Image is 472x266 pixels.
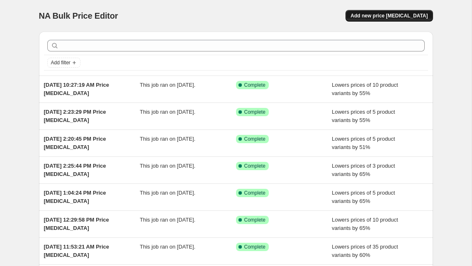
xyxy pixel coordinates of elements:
span: Lowers prices of 10 product variants by 65% [332,217,398,231]
span: Complete [244,136,265,142]
span: Lowers prices of 5 product variants by 55% [332,109,395,123]
span: This job ran on [DATE]. [140,163,195,169]
span: [DATE] 11:53:21 AM Price [MEDICAL_DATA] [44,244,109,258]
span: Complete [244,109,265,115]
span: [DATE] 12:29:58 PM Price [MEDICAL_DATA] [44,217,109,231]
span: [DATE] 2:23:29 PM Price [MEDICAL_DATA] [44,109,106,123]
span: Lowers prices of 3 product variants by 65% [332,163,395,177]
span: [DATE] 2:25:44 PM Price [MEDICAL_DATA] [44,163,106,177]
span: This job ran on [DATE]. [140,190,195,196]
span: [DATE] 2:20:45 PM Price [MEDICAL_DATA] [44,136,106,150]
span: Complete [244,217,265,223]
span: This job ran on [DATE]. [140,109,195,115]
span: Complete [244,82,265,88]
span: Add new price [MEDICAL_DATA] [350,12,428,19]
span: Complete [244,244,265,250]
button: Add new price [MEDICAL_DATA] [345,10,433,22]
span: This job ran on [DATE]. [140,244,195,250]
button: Add filter [47,58,80,68]
span: Lowers prices of 5 product variants by 65% [332,190,395,204]
span: Complete [244,163,265,169]
span: Add filter [51,59,71,66]
span: [DATE] 1:04:24 PM Price [MEDICAL_DATA] [44,190,106,204]
span: Lowers prices of 10 product variants by 55% [332,82,398,96]
span: This job ran on [DATE]. [140,136,195,142]
span: Lowers prices of 5 product variants by 51% [332,136,395,150]
span: [DATE] 10:27:19 AM Price [MEDICAL_DATA] [44,82,109,96]
span: This job ran on [DATE]. [140,217,195,223]
span: NA Bulk Price Editor [39,11,118,20]
span: This job ran on [DATE]. [140,82,195,88]
span: Complete [244,190,265,196]
span: Lowers prices of 35 product variants by 60% [332,244,398,258]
